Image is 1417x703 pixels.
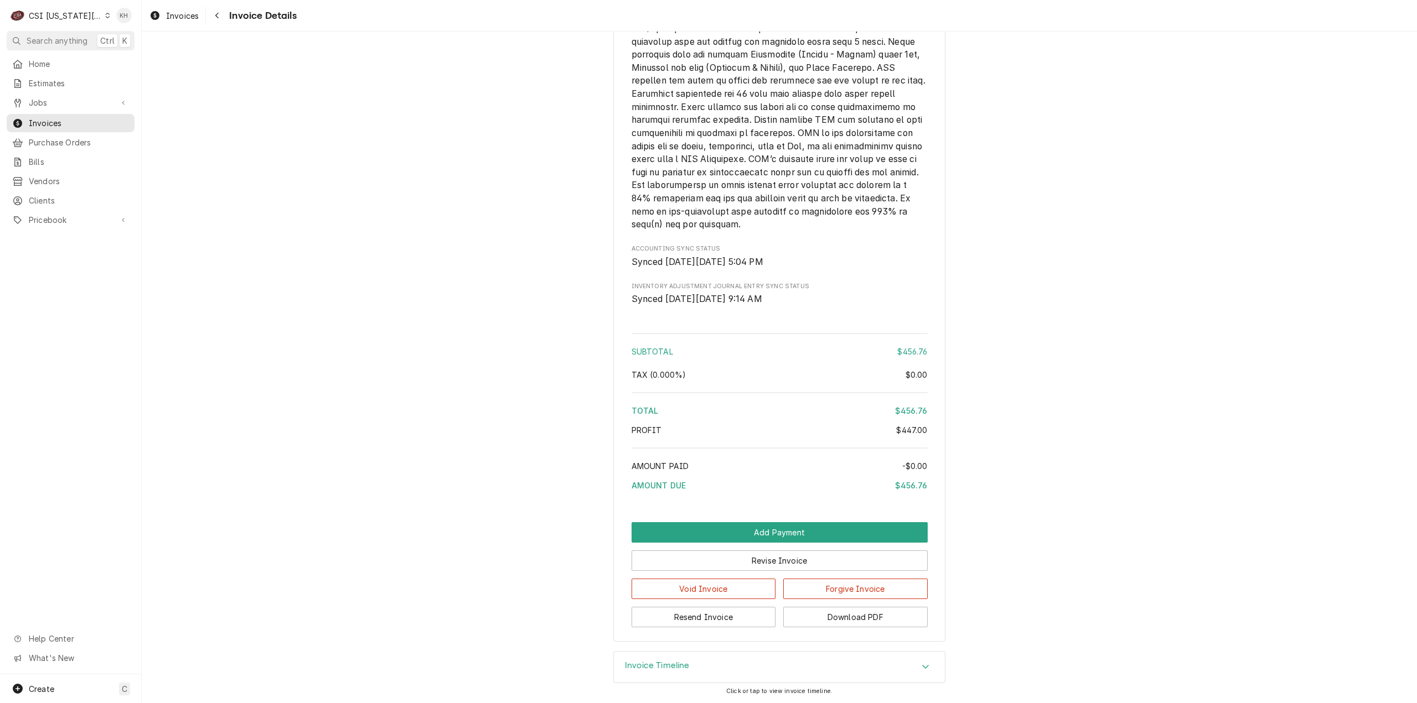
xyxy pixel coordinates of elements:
[7,133,135,152] a: Purchase Orders
[613,651,945,683] div: Invoice Timeline
[7,649,135,667] a: Go to What's New
[116,8,132,23] div: KH
[208,7,226,24] button: Navigate back
[895,480,927,491] div: $456.76
[29,97,112,108] span: Jobs
[632,424,928,436] div: Profit
[122,683,127,695] span: C
[632,461,689,471] span: Amount Paid
[896,424,927,436] div: $447.00
[29,58,129,70] span: Home
[897,346,927,357] div: $456.76
[783,579,928,599] button: Forgive Invoice
[226,8,296,23] span: Invoice Details
[7,629,135,648] a: Go to Help Center
[632,347,673,356] span: Subtotal
[122,35,127,46] span: K
[7,114,135,132] a: Invoices
[632,599,928,627] div: Button Group Row
[632,571,928,599] div: Button Group Row
[7,172,135,190] a: Vendors
[632,293,928,306] span: Inventory Adjustment Journal Entry Sync Status
[632,406,659,415] span: Total
[7,93,135,112] a: Go to Jobs
[29,175,129,187] span: Vendors
[7,55,135,73] a: Home
[632,294,762,304] span: Synced [DATE][DATE] 9:14 AM
[7,74,135,92] a: Estimates
[632,543,928,571] div: Button Group Row
[895,405,927,416] div: $456.76
[7,153,135,171] a: Bills
[632,425,662,435] span: Profit
[29,652,128,664] span: What's New
[166,10,199,22] span: Invoices
[29,156,129,168] span: Bills
[29,77,129,89] span: Estimates
[632,405,928,416] div: Total
[10,8,25,23] div: C
[29,10,102,22] div: CSI [US_STATE][GEOGRAPHIC_DATA].
[100,35,115,46] span: Ctrl
[625,660,690,671] h3: Invoice Timeline
[614,652,945,683] div: Accordion Header
[902,460,928,472] div: -$0.00
[29,633,128,644] span: Help Center
[145,7,203,25] a: Invoices
[29,137,129,148] span: Purchase Orders
[632,522,928,627] div: Button Group
[10,8,25,23] div: CSI Kansas City.'s Avatar
[632,244,928,268] div: Accounting Sync Status
[632,460,928,472] div: Amount Paid
[632,550,928,571] button: Revise Invoice
[632,244,928,253] span: Accounting Sync Status
[632,369,928,381] div: Tax
[632,522,928,543] button: Add Payment
[7,31,135,50] button: Search anythingCtrlK
[632,481,686,490] span: Amount Due
[632,480,928,491] div: Amount Due
[27,35,87,46] span: Search anything
[632,522,928,543] div: Button Group Row
[632,607,776,627] button: Resend Invoice
[632,579,776,599] button: Void Invoice
[29,684,54,694] span: Create
[29,117,129,129] span: Invoices
[632,282,928,291] span: Inventory Adjustment Journal Entry Sync Status
[614,652,945,683] button: Accordion Details Expand Trigger
[7,191,135,210] a: Clients
[116,8,132,23] div: Kelsey Hetlage's Avatar
[29,214,112,226] span: Pricebook
[7,211,135,229] a: Go to Pricebook
[29,195,129,206] span: Clients
[632,282,928,306] div: Inventory Adjustment Journal Entry Sync Status
[726,688,832,695] span: Click or tap to view invoice timeline.
[632,257,763,267] span: Synced [DATE][DATE] 5:04 PM
[632,329,928,499] div: Amount Summary
[632,370,686,379] span: Tax ( 0.000% )
[632,256,928,269] span: Accounting Sync Status
[632,346,928,357] div: Subtotal
[783,607,928,627] button: Download PDF
[906,369,928,381] div: $0.00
